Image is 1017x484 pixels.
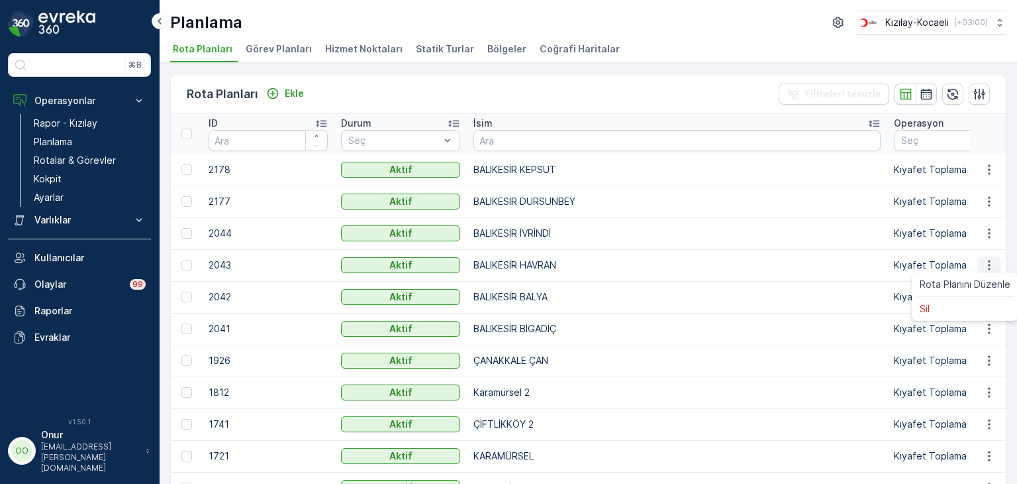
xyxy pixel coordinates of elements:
[246,42,312,56] span: Görev Planları
[8,298,151,324] a: Raporlar
[34,94,124,107] p: Operasyonlar
[28,133,151,151] a: Planlama
[901,134,993,147] p: Seç
[473,322,881,335] p: BALIKESİR BİGADİÇ
[209,386,328,399] p: 1812
[341,194,460,210] button: Aktif
[170,12,242,33] p: Planlama
[8,11,34,37] img: logo
[261,86,309,101] button: Ekle
[341,117,371,130] p: Durum
[341,321,460,337] button: Aktif
[473,227,881,240] p: BALIKESİR İVRİNDİ
[857,15,880,30] img: k%C4%B1z%C4%B1lay_0jL9uU1.png
[34,135,72,149] p: Planlama
[209,259,328,272] p: 2043
[34,191,64,204] p: Ayarlar
[341,289,460,305] button: Aktif
[28,170,151,188] a: Kokpit
[914,275,1016,294] a: Rota Planını Düzenle
[8,271,151,298] a: Olaylar99
[473,195,881,208] p: BALIKESİR DURSUNBEY
[209,418,328,431] p: 1741
[779,84,889,105] button: Filtreleri temizle
[487,42,526,56] span: Bölgeler
[389,322,412,335] p: Aktif
[389,386,412,399] p: Aktif
[181,451,192,461] div: Toggle Row Selected
[181,387,192,398] div: Toggle Row Selected
[954,17,988,28] p: ( +03:00 )
[473,259,881,272] p: BALIKESİR HAVRAN
[132,279,143,290] p: 99
[473,163,881,176] p: BALIKESİR KEPSUT
[11,440,32,461] div: OO
[8,245,151,271] a: Kullanıcılar
[540,42,620,56] span: Coğrafi Haritalar
[389,290,412,304] p: Aktif
[473,117,493,130] p: İsim
[28,151,151,170] a: Rotalar & Görevler
[473,450,881,463] p: KARAMÜRSEL
[8,324,151,351] a: Evraklar
[894,195,1013,208] p: Kıyafet Toplama
[389,163,412,176] p: Aktif
[34,251,146,265] p: Kullanıcılar
[341,353,460,369] button: Aktif
[38,11,95,37] img: logo_dark-DEwI_e13.png
[34,117,97,130] p: Rapor - Kızılay
[885,16,949,29] p: Kızılay-Kocaeli
[325,42,403,56] span: Hizmet Noktaları
[181,196,192,207] div: Toggle Row Selected
[473,418,881,431] p: ÇİFTLİKKÖY 2
[805,88,881,101] p: Filtreleri temizle
[41,442,139,473] p: [EMAIL_ADDRESS][PERSON_NAME][DOMAIN_NAME]
[28,114,151,133] a: Rapor - Kızılay
[473,386,881,399] p: Karamürsel 2
[8,88,151,114] button: Operasyonlar
[209,117,218,130] p: ID
[389,450,412,463] p: Aktif
[181,260,192,271] div: Toggle Row Selected
[34,331,146,344] p: Evraklar
[8,428,151,473] button: OOOnur[EMAIL_ADDRESS][PERSON_NAME][DOMAIN_NAME]
[34,172,62,186] p: Kokpit
[920,278,1010,291] span: Rota Planını Düzenle
[473,130,881,151] input: Ara
[209,130,328,151] input: Ara
[209,290,328,304] p: 2042
[341,257,460,273] button: Aktif
[28,188,151,207] a: Ayarlar
[894,386,1013,399] p: Kıyafet Toplama
[389,354,412,367] p: Aktif
[209,322,328,335] p: 2041
[34,304,146,318] p: Raporlar
[181,324,192,334] div: Toggle Row Selected
[894,259,1013,272] p: Kıyafet Toplama
[416,42,474,56] span: Statik Turlar
[181,228,192,239] div: Toggle Row Selected
[34,278,122,291] p: Olaylar
[34,154,116,167] p: Rotalar & Görevler
[341,448,460,464] button: Aktif
[285,87,304,100] p: Ekle
[209,450,328,463] p: 1721
[894,117,944,130] p: Operasyon
[341,416,460,432] button: Aktif
[894,354,1013,367] p: Kıyafet Toplama
[181,419,192,430] div: Toggle Row Selected
[209,354,328,367] p: 1926
[41,428,139,442] p: Onur
[128,60,142,70] p: ⌘B
[473,290,881,304] p: BALIKESİR BALYA
[389,418,412,431] p: Aktif
[473,354,881,367] p: ÇANAKKALE ÇAN
[894,322,1013,335] p: Kıyafet Toplama
[181,164,192,175] div: Toggle Row Selected
[209,227,328,240] p: 2044
[894,418,1013,431] p: Kıyafet Toplama
[894,450,1013,463] p: Kıyafet Toplama
[187,85,258,103] p: Rota Planları
[857,11,1006,34] button: Kızılay-Kocaeli(+03:00)
[389,195,412,208] p: Aktif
